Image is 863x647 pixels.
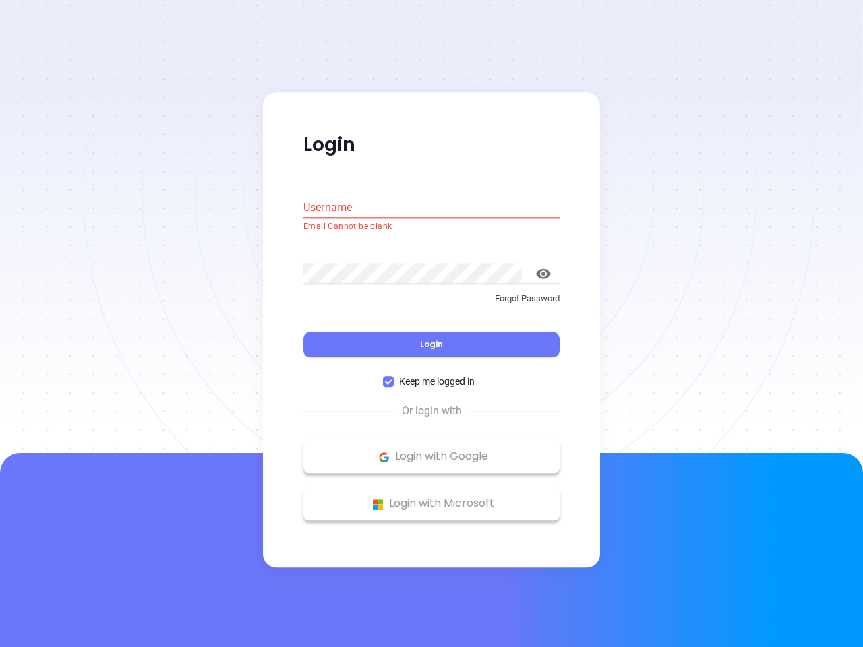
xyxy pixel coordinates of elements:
p: Forgot Password [303,292,560,305]
button: Login [303,332,560,358]
img: Microsoft Logo [369,496,386,513]
button: Microsoft Logo Login with Microsoft [303,487,560,521]
span: Login [420,339,443,350]
p: Login [303,133,560,157]
img: Google Logo [376,449,392,466]
button: Google Logo Login with Google [303,440,560,474]
a: Forgot Password [303,292,560,316]
button: toggle password visibility [527,257,560,290]
span: Keep me logged in [394,375,480,390]
p: Email Cannot be blank [303,220,560,234]
p: Login with Microsoft [310,494,553,514]
p: Login with Google [310,447,553,467]
span: Or login with [395,404,469,420]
